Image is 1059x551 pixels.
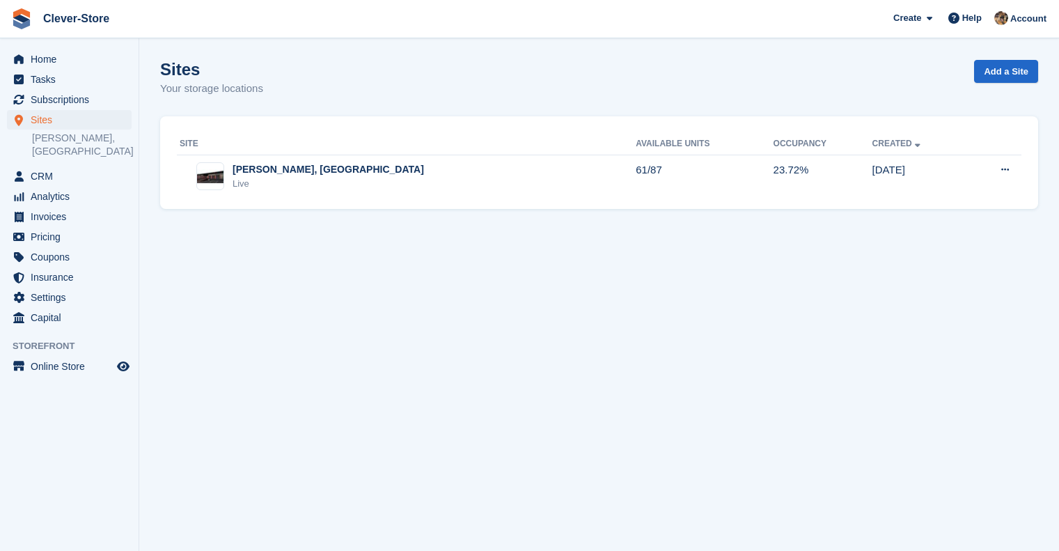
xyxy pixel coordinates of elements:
p: Your storage locations [160,81,263,97]
span: Tasks [31,70,114,89]
a: Add a Site [974,60,1038,83]
span: Create [893,11,921,25]
a: menu [7,207,132,226]
a: [PERSON_NAME], [GEOGRAPHIC_DATA] [32,132,132,158]
h1: Sites [160,60,263,79]
span: Account [1010,12,1046,26]
a: Preview store [115,358,132,375]
th: Available Units [636,133,773,155]
a: menu [7,110,132,130]
span: Settings [31,288,114,307]
th: Site [177,133,636,155]
a: menu [7,90,132,109]
span: Home [31,49,114,69]
a: Clever-Store [38,7,115,30]
span: Subscriptions [31,90,114,109]
span: Sites [31,110,114,130]
td: [DATE] [872,155,967,198]
span: CRM [31,166,114,186]
th: Occupancy [774,133,872,155]
span: Invoices [31,207,114,226]
a: menu [7,70,132,89]
img: Image of Hamilton, Lanarkshire site [197,169,223,183]
a: Created [872,139,923,148]
a: menu [7,187,132,206]
a: menu [7,247,132,267]
span: Pricing [31,227,114,247]
span: Storefront [13,339,139,353]
div: Live [233,177,424,191]
span: Coupons [31,247,114,267]
img: Andy Mackinnon [994,11,1008,25]
a: menu [7,166,132,186]
a: menu [7,288,132,307]
img: stora-icon-8386f47178a22dfd0bd8f6a31ec36ba5ce8667c1dd55bd0f319d3a0aa187defe.svg [11,8,32,29]
span: Help [962,11,982,25]
span: Insurance [31,267,114,287]
a: menu [7,308,132,327]
span: Online Store [31,357,114,376]
a: menu [7,49,132,69]
span: Analytics [31,187,114,206]
a: menu [7,357,132,376]
div: [PERSON_NAME], [GEOGRAPHIC_DATA] [233,162,424,177]
td: 23.72% [774,155,872,198]
td: 61/87 [636,155,773,198]
span: Capital [31,308,114,327]
a: menu [7,267,132,287]
a: menu [7,227,132,247]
